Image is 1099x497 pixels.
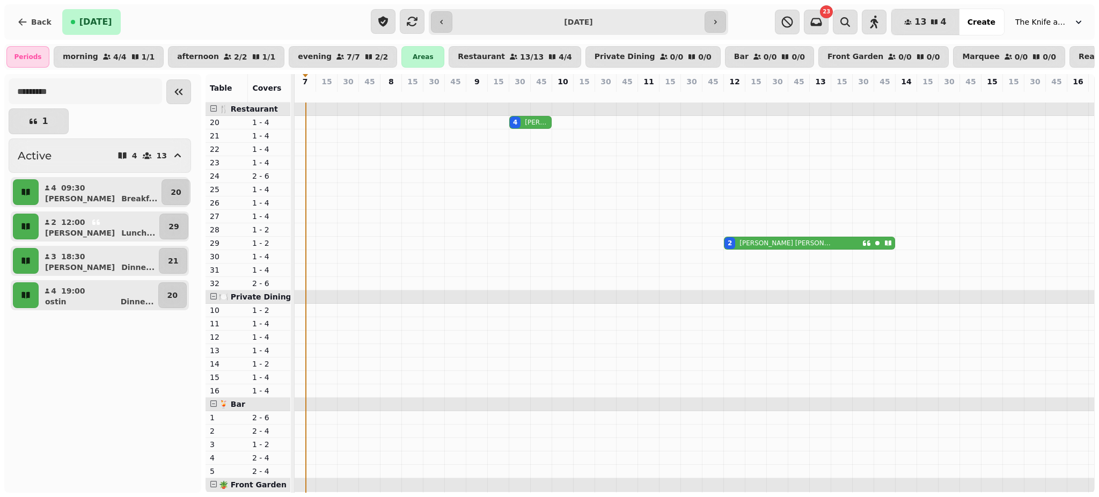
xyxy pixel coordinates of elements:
[210,238,244,248] p: 29
[234,53,247,61] p: 2 / 2
[41,282,156,308] button: 419:00ostinDinne...
[219,105,278,113] span: 🍴 Restaurant
[451,89,460,100] p: 0
[252,251,286,262] p: 1 - 4
[9,138,191,173] button: Active413
[41,179,159,205] button: 409:30[PERSON_NAME]Breakf...
[818,46,949,68] button: Front Garden0/00/0
[303,76,308,87] p: 7
[401,46,444,68] div: Areas
[210,412,244,423] p: 1
[6,46,49,68] div: Periods
[725,46,814,68] button: Bar0/00/0
[827,53,883,61] p: Front Garden
[61,182,85,193] p: 09:30
[364,76,375,87] p: 45
[210,385,244,396] p: 16
[210,198,244,208] p: 26
[1043,53,1056,61] p: 0 / 0
[210,251,244,262] p: 30
[210,439,244,450] p: 3
[1015,17,1069,27] span: The Knife and [PERSON_NAME]
[962,53,999,61] p: Marquee
[473,89,481,100] p: 0
[859,89,868,100] p: 0
[252,117,286,128] p: 1 - 4
[252,84,281,92] span: Covers
[177,53,219,61] p: afternoon
[252,385,286,396] p: 1 - 4
[252,130,286,141] p: 1 - 4
[210,278,244,289] p: 32
[953,46,1065,68] button: Marquee0/00/0
[751,76,761,87] p: 15
[728,239,732,247] div: 2
[891,9,959,35] button: 134
[45,262,115,273] p: [PERSON_NAME]
[687,89,696,100] p: 0
[734,53,749,61] p: Bar
[375,53,389,61] p: 2 / 2
[347,53,360,61] p: 7 / 7
[42,117,48,126] p: 1
[686,76,697,87] p: 30
[168,255,178,266] p: 21
[407,76,417,87] p: 15
[252,224,286,235] p: 1 - 2
[301,89,310,100] p: 0
[858,76,868,87] p: 30
[968,18,995,26] span: Create
[50,286,57,296] p: 4
[50,251,57,262] p: 3
[121,193,157,204] p: Breakf ...
[880,76,890,87] p: 45
[132,152,137,159] p: 4
[210,184,244,195] p: 25
[252,198,286,208] p: 1 - 4
[50,182,57,193] p: 4
[513,118,517,127] div: 4
[622,76,632,87] p: 45
[729,76,739,87] p: 12
[41,248,157,274] button: 318:30[PERSON_NAME]Dinne...
[602,89,610,100] p: 0
[210,466,244,477] p: 5
[252,345,286,356] p: 1 - 4
[9,9,60,35] button: Back
[987,76,997,87] p: 15
[79,18,112,26] span: [DATE]
[537,89,546,100] p: 0
[121,262,155,273] p: Dinne ...
[252,144,286,155] p: 1 - 4
[666,89,675,100] p: 0
[168,221,179,232] p: 29
[493,76,503,87] p: 15
[210,130,244,141] p: 21
[670,53,684,61] p: 0 / 0
[1030,76,1040,87] p: 30
[773,89,782,100] p: 0
[1073,76,1083,87] p: 16
[121,296,154,307] p: Dinne ...
[580,89,589,100] p: 0
[644,89,653,100] p: 0
[210,345,244,356] p: 13
[9,108,69,134] button: 1
[344,89,353,100] p: 0
[1051,76,1061,87] p: 45
[323,89,331,100] p: 0
[966,89,975,100] p: 0
[914,18,926,26] span: 13
[794,76,804,87] p: 45
[219,480,287,489] span: 🪴 Front Garden
[210,265,244,275] p: 31
[988,89,997,100] p: 0
[45,193,115,204] p: [PERSON_NAME]
[167,290,178,301] p: 20
[389,76,394,87] p: 8
[219,293,291,301] span: 🍽️ Private Dining
[1052,89,1061,100] p: 0
[252,184,286,195] p: 1 - 4
[31,18,52,26] span: Back
[262,53,276,61] p: 1 / 1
